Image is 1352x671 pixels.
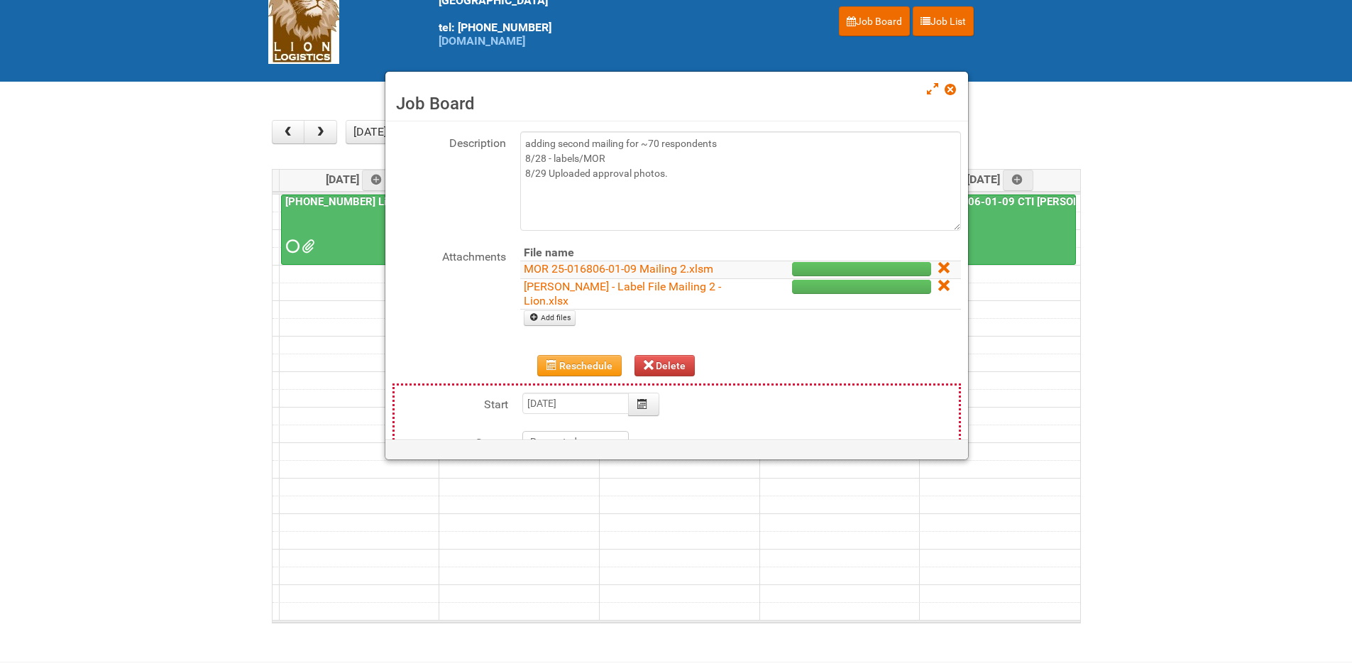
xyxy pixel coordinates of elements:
a: Job List [913,6,974,36]
a: [DOMAIN_NAME] [439,34,525,48]
button: Delete [634,355,696,376]
label: Start [395,393,508,413]
a: Job Board [839,6,910,36]
button: Reschedule [537,355,622,376]
th: File name [520,245,736,261]
span: MDN 24-096164-01 MDN Left over counts.xlsx MOR_Mailing 2 24-096164-01-08.xlsm Labels Mailing 2 24... [302,241,312,251]
a: [PERSON_NAME] - Label File Mailing 2 - Lion.xlsx [524,280,721,307]
label: Status [395,431,508,452]
a: [PHONE_NUMBER] Liquid Toilet Bowl Cleaner - Mailing 2 [282,195,558,208]
textarea: adding second mailing for ~70 respondents 8/28 - labels/MOR 8/29 Uploaded approval photos. [520,131,961,231]
a: Add an event [362,170,393,191]
label: Description [392,131,506,152]
span: [DATE] [326,173,393,186]
h3: Job Board [396,93,957,114]
a: Add files [524,310,576,326]
span: Requested [286,241,296,251]
a: [PHONE_NUMBER] Liquid Toilet Bowl Cleaner - Mailing 2 [281,195,435,266]
button: Calendar [628,393,659,416]
a: MOR 25-016806-01-09 Mailing 2.xlsm [524,262,713,276]
button: [DATE] [346,120,394,144]
a: 25-016806-01-09 CTI [PERSON_NAME] Bar Superior HUT - Mailing 2 [921,195,1076,266]
span: [DATE] [967,173,1034,186]
label: Attachments [392,245,506,266]
a: Add an event [1003,170,1034,191]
